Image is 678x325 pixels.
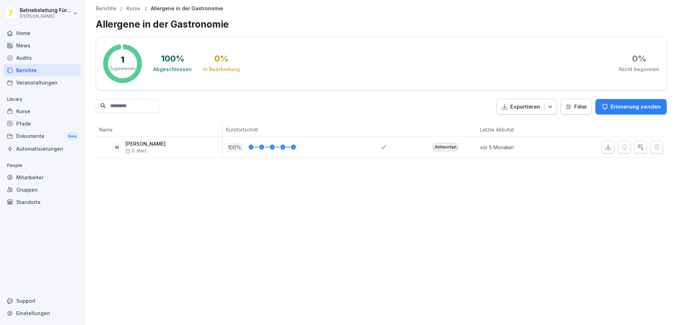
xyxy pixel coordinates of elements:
p: Exportieren [510,103,540,111]
a: Kurse [4,105,81,117]
a: Standorte [4,196,81,208]
div: New [66,132,78,140]
a: Mitarbeiter [4,171,81,184]
a: Berichte [96,6,116,12]
div: 0 % [214,54,228,63]
p: [PERSON_NAME] [20,14,71,19]
div: Nicht begonnen [619,66,659,73]
a: Veranstaltungen [4,76,81,89]
h1: Allergene in der Gastronomie [96,17,667,31]
a: Home [4,27,81,39]
button: Exportieren [496,99,557,115]
p: People [4,160,81,171]
div: Dokumente [4,130,81,143]
div: In Bearbeitung [203,66,240,73]
p: Allergene in der Gastronomie [151,6,223,12]
p: Erinnerung senden [611,103,661,111]
a: DokumenteNew [4,130,81,143]
div: Antworten [432,143,459,151]
p: / [120,6,122,12]
div: H [112,142,122,152]
a: Kurse [126,6,141,12]
p: 100 % [226,143,243,152]
a: Berichte [4,64,81,76]
div: Filter [565,103,587,110]
p: Letzte Aktivität [480,126,552,133]
a: Gruppen [4,184,81,196]
span: 6. März [125,149,147,153]
a: Einstellungen [4,307,81,319]
button: Filter [561,99,591,115]
p: Zugewiesen [109,65,136,72]
a: Audits [4,52,81,64]
p: vor 5 Monaten [480,144,556,151]
div: Support [4,295,81,307]
div: 0 % [632,54,646,63]
div: Abgeschlossen [153,66,192,73]
p: Kursfortschritt [226,126,377,133]
p: Betriebsleitung Fürth [20,7,71,13]
p: Library [4,94,81,105]
p: [PERSON_NAME] [125,141,166,147]
p: 1 [121,56,124,64]
a: News [4,39,81,52]
button: Erinnerung senden [595,99,667,115]
div: 100 % [161,54,184,63]
a: Pfade [4,117,81,130]
p: Name [99,126,219,133]
a: Automatisierungen [4,143,81,155]
p: / [145,6,147,12]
